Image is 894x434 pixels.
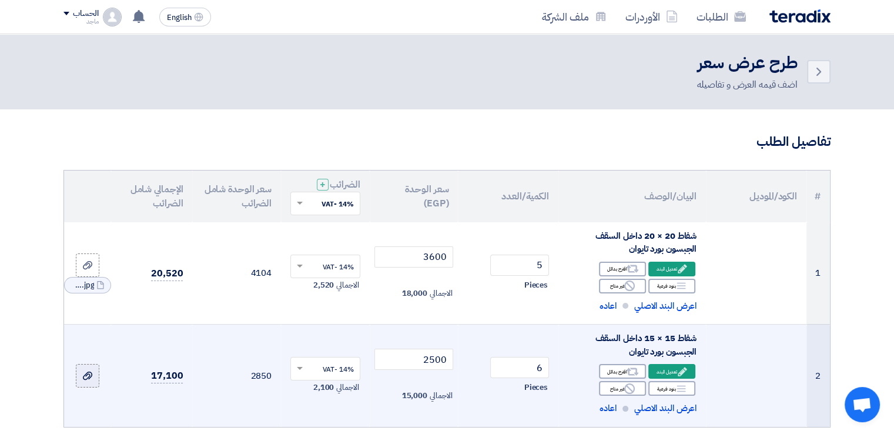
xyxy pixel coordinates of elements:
[281,171,370,222] th: الضرائب
[192,171,281,222] th: سعر الوحدة شامل الضرائب
[616,3,687,31] a: الأوردرات
[374,349,454,370] input: أدخل سعر الوحدة
[558,171,706,222] th: البيان/الوصف
[697,52,798,75] h2: طرح عرض سعر
[490,357,549,378] input: RFQ_STEP1.ITEMS.2.AMOUNT_TITLE
[290,357,360,380] ng-select: VAT
[159,8,211,26] button: English
[706,171,806,222] th: الكود/الموديل
[648,262,695,276] div: تعديل البند
[111,171,192,222] th: الإجمالي شامل الضرائب
[524,279,548,291] span: Pieces
[634,299,697,313] span: اعرض البند الاصلي
[806,325,830,427] td: 2
[63,133,831,151] h3: تفاصيل الطلب
[687,3,755,31] a: الطلبات
[568,332,697,358] div: شفاط 15 × 15 داخل السقف الجبسون بورد تايوان
[599,381,646,396] div: غير متاح
[402,288,427,299] span: 18,000
[648,364,695,379] div: تعديل البند
[167,14,192,22] span: English
[151,266,183,281] span: 20,520
[458,171,558,222] th: الكمية/العدد
[648,381,695,396] div: بنود فرعية
[73,9,98,19] div: الحساب
[490,255,549,276] input: RFQ_STEP1.ITEMS.2.AMOUNT_TITLE
[313,382,334,393] span: 2,100
[599,364,646,379] div: اقترح بدائل
[568,229,697,256] div: شفاط 20 × 20 داخل السقف الجبسون بورد تايوان
[336,279,359,291] span: الاجمالي
[600,299,617,313] span: اعاده
[648,279,695,293] div: بنود فرعية
[151,369,183,383] span: 17,100
[430,390,452,402] span: الاجمالي
[320,178,326,192] span: +
[192,325,281,427] td: 2850
[71,279,94,291] span: Camscanner_1755181174434.jpg
[430,288,452,299] span: الاجمالي
[600,402,617,415] span: اعاده
[402,390,427,402] span: 15,000
[599,279,646,293] div: غير متاح
[533,3,616,31] a: ملف الشركة
[374,246,454,268] input: أدخل سعر الوحدة
[290,255,360,278] ng-select: VAT
[63,18,98,25] div: ماجد
[192,222,281,325] td: 4104
[313,279,334,291] span: 2,520
[806,222,830,325] td: 1
[769,9,831,23] img: Teradix logo
[103,8,122,26] img: profile_test.png
[697,78,798,92] div: اضف قيمه العرض و تفاصيله
[634,402,697,415] span: اعرض البند الاصلي
[524,382,548,393] span: Pieces
[806,171,830,222] th: #
[845,387,880,422] a: Open chat
[336,382,359,393] span: الاجمالي
[370,171,458,222] th: سعر الوحدة (EGP)
[599,262,646,276] div: اقترح بدائل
